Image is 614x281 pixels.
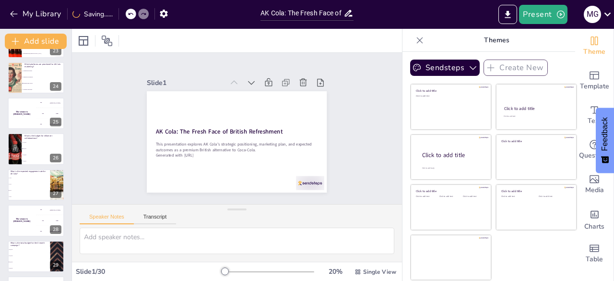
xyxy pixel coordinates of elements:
div: Click to add title [422,151,484,159]
button: Delete Slide [50,172,61,183]
div: Click to add text [539,195,569,198]
div: 100 [36,205,64,215]
button: Sendsteps [410,60,480,76]
div: M G [584,6,601,23]
div: 100 [36,98,64,108]
button: Add slide [5,34,67,49]
div: Jaap [56,220,58,221]
div: Click to add text [501,195,531,198]
div: 27 [50,189,61,198]
button: Delete Slide [50,100,61,112]
div: 300 [36,226,64,237]
button: M G [584,5,601,24]
div: 20 % [324,267,347,276]
button: Duplicate Slide [36,172,48,183]
p: Which platforms are prioritized for AK Cola marketing? [24,63,61,68]
button: My Library [7,6,65,22]
span: Table [586,254,603,265]
div: 24 [8,62,64,94]
span: Facebook and Reddit [24,89,64,90]
div: Add a table [575,236,614,271]
span: £90,000 [9,268,49,269]
div: Click to add text [416,195,437,198]
span: Position [101,35,113,47]
span: Theme [583,47,605,57]
div: Saving...... [72,10,113,19]
button: Duplicate Slide [36,100,48,112]
div: Click to add title [504,106,568,111]
div: Click to add body [422,167,483,170]
div: 200 [36,215,64,226]
div: 24 [50,82,61,91]
span: 3-4% [9,190,49,191]
button: Transcript [134,214,177,224]
div: Click to add title [501,189,570,193]
div: Add charts and graphs [575,202,614,236]
button: Delete Slide [50,136,61,147]
span: 2-3% [9,183,49,184]
span: Refreshing and [DEMOGRAPHIC_DATA] [24,53,64,54]
div: 29 [8,241,64,272]
span: Template [580,81,609,92]
div: Click to add text [463,195,484,198]
span: 1-2% [9,177,49,178]
input: Insert title [260,6,343,20]
div: 28 [8,205,64,236]
span: £60,000 [9,249,49,250]
span: £5,000 [24,160,64,161]
div: 27 [8,169,64,201]
div: Click to add text [416,95,484,98]
span: Feedback [601,117,609,151]
span: Single View [363,268,396,276]
span: £75,000 [9,255,49,256]
h4: The winner is [PERSON_NAME] [8,218,36,223]
button: Duplicate Slide [36,136,48,147]
strong: AK Cola: The Fresh Face of British Refreshment [156,110,282,145]
span: 4-5% [9,196,49,197]
h4: The winner is [PERSON_NAME] [8,111,36,116]
button: Feedback - Show survey [596,108,614,173]
button: Speaker Notes [80,214,134,224]
button: Delete Slide [50,208,61,219]
div: 23 [50,47,61,55]
button: Duplicate Slide [36,244,48,255]
div: Change the overall theme [575,29,614,63]
div: Add ready made slides [575,63,614,98]
p: What is the budget for influencer collaborations? [24,134,61,139]
p: What is the expected engagement rate for AK Cola? [11,170,47,175]
div: 200 [36,108,64,119]
button: Delete Slide [50,65,61,76]
div: Click to add title [416,89,484,93]
button: Present [519,5,567,24]
span: £2,500 [24,148,64,149]
button: Duplicate Slide [36,65,48,76]
button: Delete Slide [50,244,61,255]
span: Media [585,185,604,195]
div: Slide 1 [157,61,234,86]
span: Snapchat and Pinterest [24,76,64,77]
div: 300 [36,119,64,130]
p: What is the total budget for the 6-month campaign? [11,242,47,247]
div: 29 [50,261,61,269]
div: Get real-time input from your audience [575,133,614,167]
div: Click to add title [416,189,484,193]
button: Export to PowerPoint [498,5,517,24]
div: Click to add text [504,115,567,118]
button: Create New [484,60,548,76]
div: Click to add title [501,139,570,143]
p: Generated with [URL] [152,135,311,175]
span: £1,000 [24,142,64,143]
span: £3,500 [24,154,64,155]
span: £78,000 [9,261,49,262]
div: Jaap [56,113,58,114]
p: Themes [427,29,566,52]
p: This presentation explores AK Cola's strategic positioning, marketing plan, and expected outcomes... [153,124,313,169]
div: 26 [8,133,64,165]
button: Duplicate Slide [36,208,48,219]
div: Add text boxes [575,98,614,133]
div: 26 [50,154,61,162]
div: 28 [50,225,61,234]
span: LinkedIn and Twitter [24,70,64,71]
div: Slide 1 / 30 [76,267,222,276]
